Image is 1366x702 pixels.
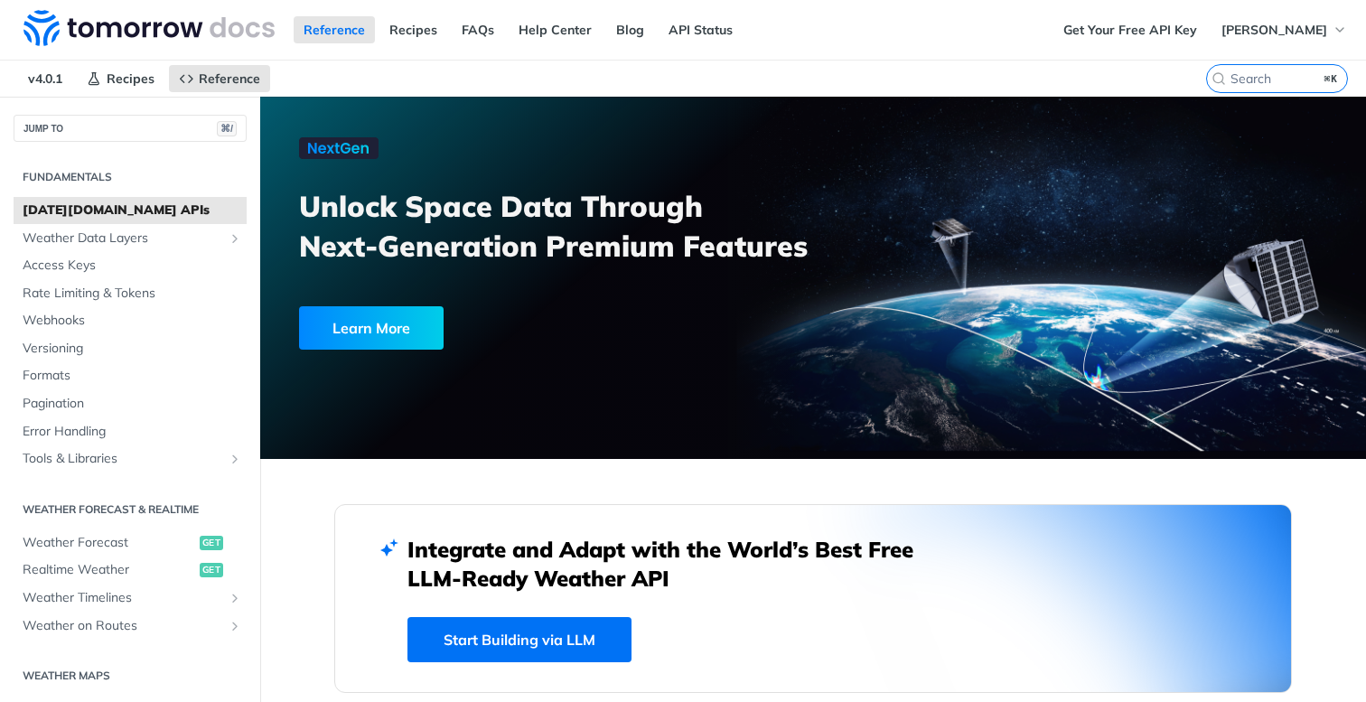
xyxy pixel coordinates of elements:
a: Weather TimelinesShow subpages for Weather Timelines [14,585,247,612]
a: Error Handling [14,418,247,445]
button: Show subpages for Weather Timelines [228,591,242,605]
span: [PERSON_NAME] [1221,22,1327,38]
span: get [200,536,223,550]
a: Weather Data LayersShow subpages for Weather Data Layers [14,225,247,252]
span: Access Keys [23,257,242,275]
a: Access Keys [14,252,247,279]
button: JUMP TO⌘/ [14,115,247,142]
span: Weather Timelines [23,589,223,607]
span: Webhooks [23,312,242,330]
div: Learn More [299,306,444,350]
a: Weather on RoutesShow subpages for Weather on Routes [14,613,247,640]
kbd: ⌘K [1320,70,1343,88]
a: Reference [169,65,270,92]
a: Blog [606,16,654,43]
span: Realtime Weather [23,561,195,579]
span: Weather Forecast [23,534,195,552]
a: Webhooks [14,307,247,334]
a: Formats [14,362,247,389]
button: Show subpages for Tools & Libraries [228,452,242,466]
h2: Integrate and Adapt with the World’s Best Free LLM-Ready Weather API [407,535,940,593]
h2: Weather Forecast & realtime [14,501,247,518]
span: Tools & Libraries [23,450,223,468]
img: Tomorrow.io Weather API Docs [23,10,275,46]
button: Show subpages for Weather Data Layers [228,231,242,246]
span: get [200,563,223,577]
a: FAQs [452,16,504,43]
span: Recipes [107,70,154,87]
span: Error Handling [23,423,242,441]
a: Rate Limiting & Tokens [14,280,247,307]
button: Show subpages for Weather on Routes [228,619,242,633]
svg: Search [1212,71,1226,86]
a: Recipes [77,65,164,92]
span: Pagination [23,395,242,413]
span: [DATE][DOMAIN_NAME] APIs [23,201,242,220]
a: Tools & LibrariesShow subpages for Tools & Libraries [14,445,247,473]
span: Weather on Routes [23,617,223,635]
span: ⌘/ [217,121,237,136]
a: Realtime Weatherget [14,557,247,584]
h2: Weather Maps [14,668,247,684]
a: Pagination [14,390,247,417]
button: [PERSON_NAME] [1212,16,1357,43]
span: v4.0.1 [18,65,72,92]
a: Get Your Free API Key [1053,16,1207,43]
span: Reference [199,70,260,87]
a: Help Center [509,16,602,43]
a: Start Building via LLM [407,617,632,662]
a: API Status [659,16,743,43]
a: Recipes [379,16,447,43]
span: Versioning [23,340,242,358]
img: NextGen [299,137,379,159]
h3: Unlock Space Data Through Next-Generation Premium Features [299,186,833,266]
a: Learn More [299,306,725,350]
span: Weather Data Layers [23,229,223,248]
span: Formats [23,367,242,385]
a: Reference [294,16,375,43]
a: Versioning [14,335,247,362]
span: Rate Limiting & Tokens [23,285,242,303]
a: [DATE][DOMAIN_NAME] APIs [14,197,247,224]
a: Weather Forecastget [14,529,247,557]
h2: Fundamentals [14,169,247,185]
